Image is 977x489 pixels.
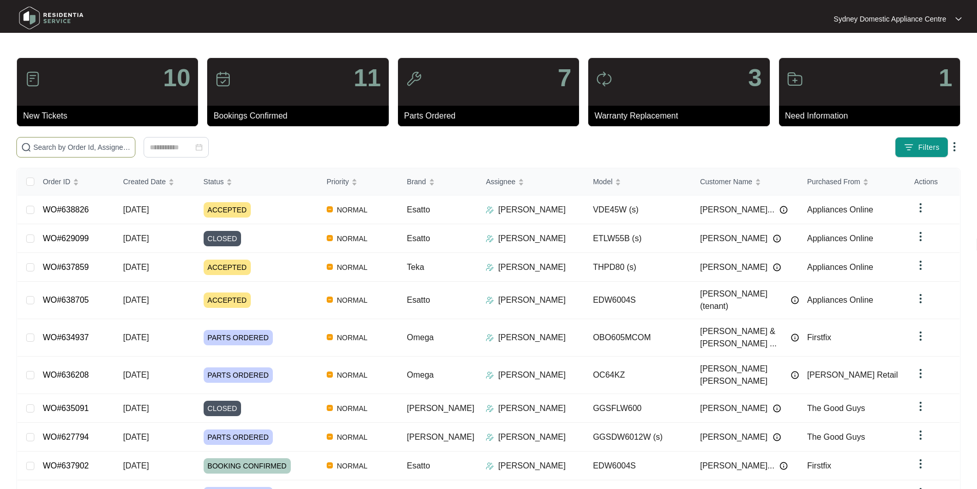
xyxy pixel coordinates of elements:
[799,168,906,195] th: Purchased From
[807,234,873,243] span: Appliances Online
[34,168,115,195] th: Order ID
[700,288,786,312] span: [PERSON_NAME] (tenant)
[43,176,70,187] span: Order ID
[123,404,149,413] span: [DATE]
[498,261,566,273] p: [PERSON_NAME]
[955,16,962,22] img: dropdown arrow
[914,400,927,413] img: dropdown arrow
[204,292,251,308] span: ACCEPTED
[204,231,242,246] span: CLOSED
[407,234,430,243] span: Esatto
[123,205,149,214] span: [DATE]
[477,168,585,195] th: Assignee
[486,234,494,243] img: Assigner Icon
[498,369,566,381] p: [PERSON_NAME]
[585,423,692,452] td: GGSDW6012W (s)
[407,176,426,187] span: Brand
[807,433,865,441] span: The Good Guys
[43,370,89,379] a: WO#636208
[498,331,566,344] p: [PERSON_NAME]
[498,431,566,443] p: [PERSON_NAME]
[498,204,566,216] p: [PERSON_NAME]
[486,371,494,379] img: Assigner Icon
[939,66,952,90] p: 1
[43,205,89,214] a: WO#638826
[791,334,799,342] img: Info icon
[215,71,231,87] img: icon
[204,202,251,218] span: ACCEPTED
[327,206,333,212] img: Vercel Logo
[21,142,31,152] img: search-icon
[486,433,494,441] img: Assigner Icon
[333,331,372,344] span: NORMAL
[123,263,149,271] span: [DATE]
[43,404,89,413] a: WO#635091
[204,401,242,416] span: CLOSED
[123,370,149,379] span: [DATE]
[895,137,948,158] button: filter iconFilters
[748,66,762,90] p: 3
[948,141,961,153] img: dropdown arrow
[585,319,692,357] td: OBO605MCOM
[692,168,799,195] th: Customer Name
[327,176,349,187] span: Priority
[15,3,87,33] img: residentia service logo
[807,370,898,379] span: [PERSON_NAME] Retail
[700,363,786,387] span: [PERSON_NAME] [PERSON_NAME]
[213,110,388,122] p: Bookings Confirmed
[700,204,774,216] span: [PERSON_NAME]...
[407,404,474,413] span: [PERSON_NAME]
[906,168,960,195] th: Actions
[773,263,781,271] img: Info icon
[333,431,372,443] span: NORMAL
[791,371,799,379] img: Info icon
[123,461,149,470] span: [DATE]
[594,110,769,122] p: Warranty Replacement
[486,176,515,187] span: Assignee
[123,176,166,187] span: Created Date
[700,402,768,415] span: [PERSON_NAME]
[807,176,860,187] span: Purchased From
[486,296,494,304] img: Assigner Icon
[785,110,960,122] p: Need Information
[914,458,927,470] img: dropdown arrow
[398,168,477,195] th: Brand
[791,296,799,304] img: Info icon
[700,460,774,472] span: [PERSON_NAME]...
[327,462,333,468] img: Vercel Logo
[43,263,89,271] a: WO#637859
[327,371,333,378] img: Vercel Logo
[333,460,372,472] span: NORMAL
[204,429,273,445] span: PARTS ORDERED
[773,433,781,441] img: Info icon
[700,176,752,187] span: Customer Name
[123,234,149,243] span: [DATE]
[353,66,381,90] p: 11
[585,394,692,423] td: GGSFLW600
[407,205,430,214] span: Esatto
[33,142,131,153] input: Search by Order Id, Assignee Name, Customer Name, Brand and Model
[498,294,566,306] p: [PERSON_NAME]
[43,296,89,304] a: WO#638705
[327,334,333,340] img: Vercel Logo
[585,224,692,253] td: ETLW55B (s)
[585,282,692,319] td: EDW6004S
[404,110,579,122] p: Parts Ordered
[43,433,89,441] a: WO#627794
[700,325,786,350] span: [PERSON_NAME] & [PERSON_NAME] ...
[327,235,333,241] img: Vercel Logo
[123,433,149,441] span: [DATE]
[406,71,422,87] img: icon
[204,458,291,474] span: BOOKING CONFIRMED
[773,234,781,243] img: Info icon
[43,461,89,470] a: WO#637902
[914,330,927,342] img: dropdown arrow
[700,261,768,273] span: [PERSON_NAME]
[407,370,433,379] span: Omega
[585,168,692,195] th: Model
[407,333,433,342] span: Omega
[486,462,494,470] img: Assigner Icon
[593,176,612,187] span: Model
[904,142,914,152] img: filter icon
[807,461,831,470] span: Firstfix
